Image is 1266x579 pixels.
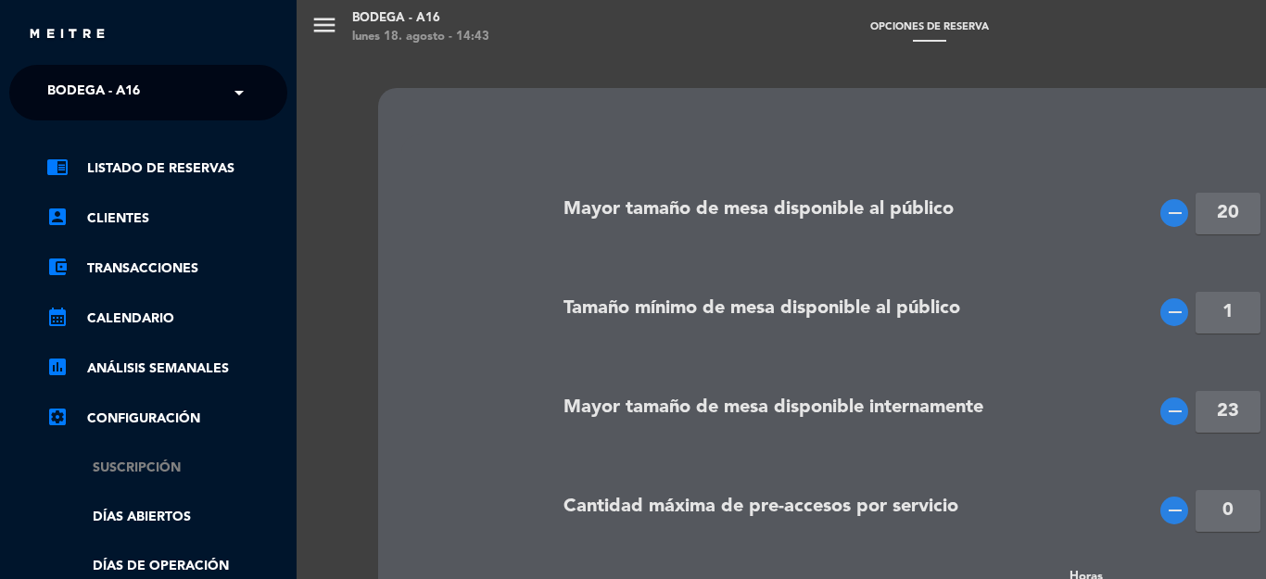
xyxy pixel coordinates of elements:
[47,73,140,112] span: Bodega - A16
[46,206,69,228] i: account_box
[46,258,287,280] a: account_balance_walletTransacciones
[46,356,69,378] i: assessment
[46,157,287,180] a: chrome_reader_modeListado de Reservas
[46,308,287,330] a: calendar_monthCalendario
[46,358,287,380] a: assessmentANÁLISIS SEMANALES
[46,458,287,479] a: Suscripción
[46,408,287,430] a: Configuración
[28,28,107,42] img: MEITRE
[46,556,287,577] a: Días de Operación
[46,507,287,528] a: Días abiertos
[46,156,69,178] i: chrome_reader_mode
[46,208,287,230] a: account_boxClientes
[46,256,69,278] i: account_balance_wallet
[46,306,69,328] i: calendar_month
[46,406,69,428] i: settings_applications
